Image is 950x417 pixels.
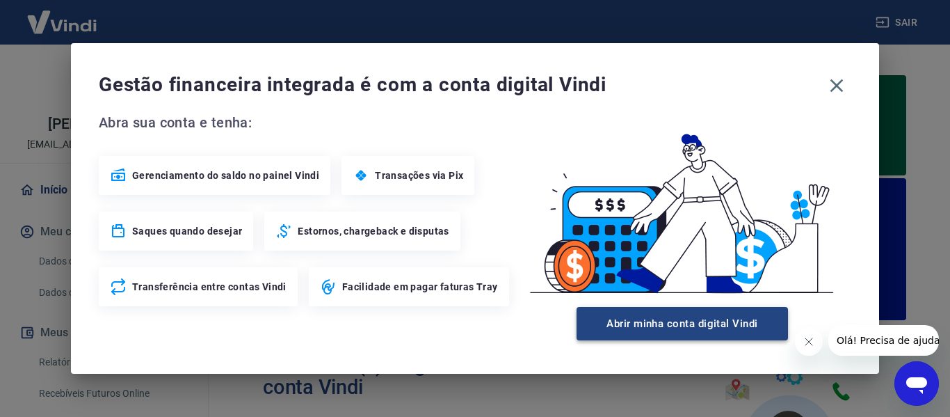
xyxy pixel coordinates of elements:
[99,71,822,99] span: Gestão financeira integrada é com a conta digital Vindi
[132,224,242,238] span: Saques quando desejar
[132,168,319,182] span: Gerenciamento do saldo no painel Vindi
[828,325,939,356] iframe: Mensagem da empresa
[513,111,851,301] img: Good Billing
[298,224,449,238] span: Estornos, chargeback e disputas
[99,111,513,134] span: Abra sua conta e tenha:
[375,168,463,182] span: Transações via Pix
[8,10,117,21] span: Olá! Precisa de ajuda?
[795,328,823,356] iframe: Fechar mensagem
[577,307,788,340] button: Abrir minha conta digital Vindi
[894,361,939,406] iframe: Botão para abrir a janela de mensagens
[342,280,498,294] span: Facilidade em pagar faturas Tray
[132,280,287,294] span: Transferência entre contas Vindi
